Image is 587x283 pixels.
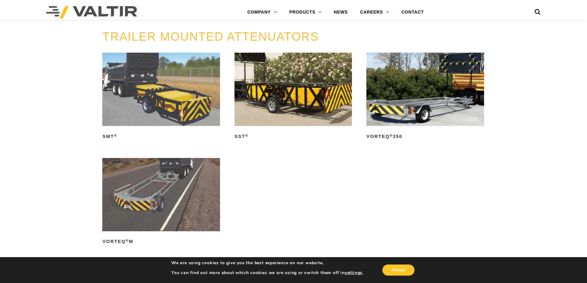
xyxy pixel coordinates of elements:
[102,158,220,247] a: VORTEQ®M
[366,131,484,141] h2: VORTEQ 350
[395,6,430,18] a: CONTACT
[366,53,484,141] a: VORTEQ®350
[328,6,354,18] a: NEWS
[102,237,220,247] h2: VORTEQ M
[126,239,129,242] sup: ®
[354,6,395,18] a: CAREERS
[102,30,319,43] a: TRAILER MOUNTED ATTENUATORS
[46,6,137,18] img: Valtir
[283,6,328,18] a: PRODUCTS
[241,6,283,18] a: COMPANY
[171,270,364,276] p: You can find out more about which cookies we are using or switch them off in .
[102,53,220,141] a: SMT®
[171,260,364,266] p: We are using cookies to give you the best experience on our website.
[234,131,352,141] h2: SST
[345,270,362,276] button: settings
[102,131,220,141] h2: SMT
[245,134,248,137] sup: ®
[234,53,352,141] a: SST®
[382,265,414,276] button: Accept
[390,134,393,137] sup: ®
[114,134,117,137] sup: ®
